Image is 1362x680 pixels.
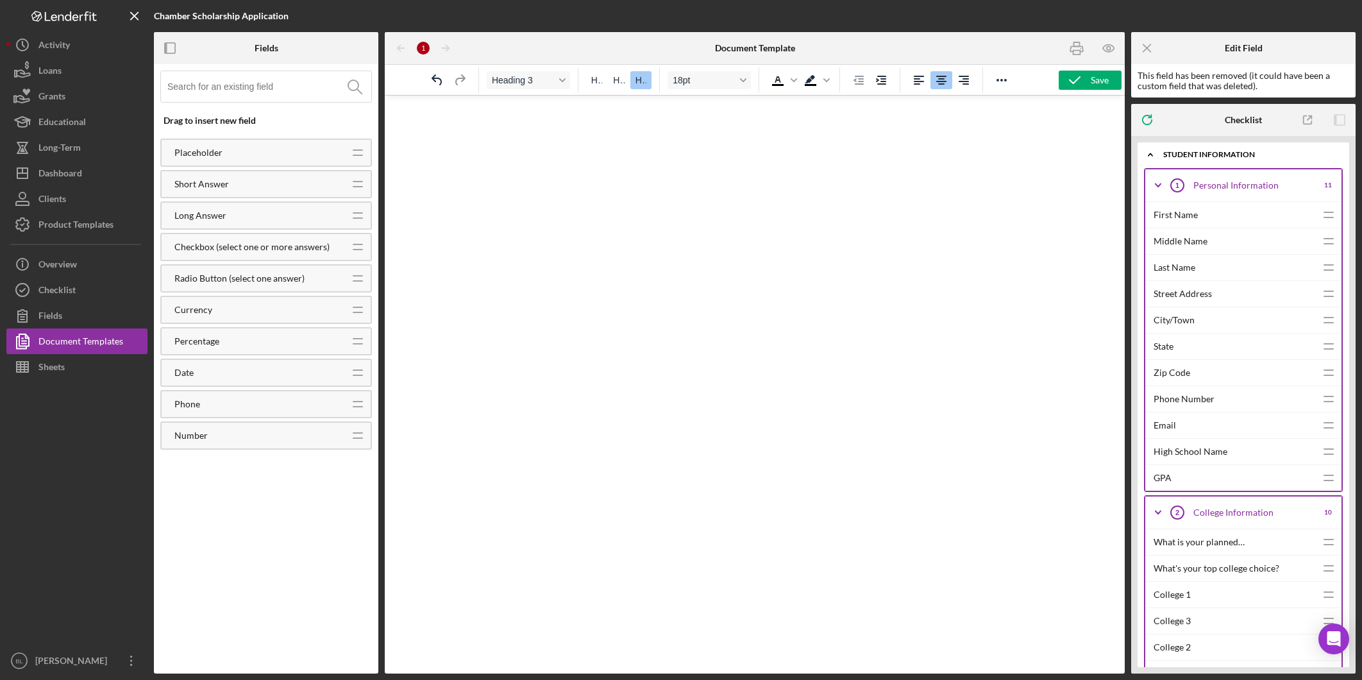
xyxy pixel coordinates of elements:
[1193,507,1315,518] div: College Information
[1154,360,1316,386] div: Zip Code
[908,71,930,89] button: Align left
[1154,202,1316,228] div: First Name
[1059,71,1122,90] button: Save
[6,186,147,212] button: Clients
[487,71,570,89] button: Format Heading 3
[6,32,147,58] button: Activity
[991,71,1013,89] button: Reveal or hide additional toolbar items
[167,71,371,102] input: Search for an existing field
[953,71,975,89] button: Align right
[426,71,448,89] button: Undo
[38,83,65,112] div: Grants
[385,96,1125,674] iframe: Rich Text Area
[591,75,602,85] span: H1
[15,658,23,665] text: BL
[1324,509,1332,516] div: 10
[586,71,607,89] button: Heading 1
[32,648,115,677] div: [PERSON_NAME]
[38,135,81,164] div: Long-Term
[6,160,147,186] button: Dashboard
[492,75,555,85] span: Heading 3
[930,71,952,89] button: Align center
[38,354,65,383] div: Sheets
[1193,180,1315,191] div: Personal Information
[1175,509,1179,516] tspan: 2
[673,75,736,85] span: 18pt
[162,399,342,409] div: Phone
[6,277,147,303] button: Checklist
[1318,624,1349,654] div: Open Intercom Messenger
[38,328,123,357] div: Document Templates
[1138,71,1349,91] div: This field has been removed (it could have been a custom field that was deleted).
[1154,556,1316,581] div: What's your top college choice?
[1154,386,1316,412] div: Phone Number
[1154,608,1316,634] div: College 3
[1175,182,1179,189] tspan: 1
[1154,281,1316,307] div: Street Address
[154,10,289,21] b: Chamber Scholarship Application
[668,71,751,89] button: Font size 18pt
[162,273,342,284] div: Radio Button (select one answer)
[162,368,342,378] div: Date
[608,71,629,89] button: Heading 2
[848,71,870,89] button: Decrease indent
[449,71,471,89] button: Redo
[162,336,342,346] div: Percentage
[1225,43,1263,53] div: Edit Field
[1154,465,1316,491] div: GPA
[1091,71,1109,90] div: Save
[38,109,86,138] div: Educational
[613,75,624,85] span: H2
[6,135,147,160] button: Long-Term
[6,303,147,328] button: Fields
[38,277,76,306] div: Checklist
[162,210,342,221] div: Long Answer
[38,58,62,87] div: Loans
[38,186,66,215] div: Clients
[6,109,147,135] button: Educational
[162,242,342,252] div: Checkbox (select one or more answers)
[255,43,278,53] div: Fields
[162,305,342,315] div: Currency
[164,115,372,126] div: Drag to insert new field
[1154,307,1316,333] div: City/Town
[38,160,82,189] div: Dashboard
[630,71,652,89] button: Heading 3
[417,42,430,55] div: 1
[6,212,147,237] button: Product Templates
[1154,634,1316,660] div: College 2
[1225,115,1262,125] div: Checklist
[6,328,147,354] button: Document Templates
[1154,228,1316,254] div: Middle Name
[1154,582,1316,608] div: College 1
[6,251,147,277] button: Overview
[6,354,147,380] button: Sheets
[6,83,147,109] button: Grants
[38,212,113,241] div: Product Templates
[38,303,62,332] div: Fields
[767,71,799,89] div: Text color Black
[6,58,147,83] button: Loans
[1154,334,1316,359] div: State
[1324,182,1332,189] div: 11
[1154,439,1316,464] div: High School Name
[162,148,342,158] div: Placeholder
[38,251,77,280] div: Overview
[1154,412,1316,438] div: Email
[38,32,70,61] div: Activity
[1154,255,1316,280] div: Last Name
[1163,151,1333,158] div: Student Information
[162,430,342,441] div: Number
